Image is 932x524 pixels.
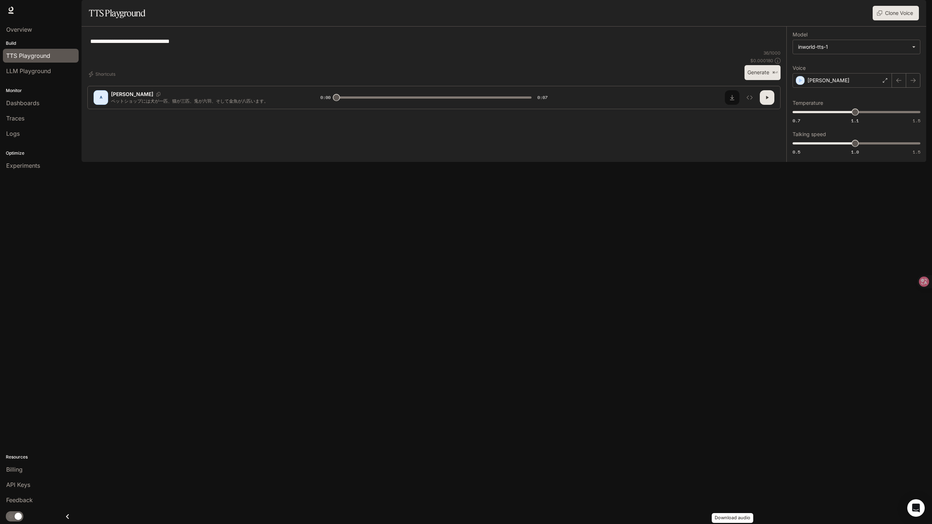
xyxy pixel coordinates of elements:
[793,149,800,155] span: 0.5
[87,68,118,80] button: Shortcuts
[742,90,757,105] button: Inspect
[851,149,859,155] span: 1.0
[712,513,753,523] div: Download audio
[793,65,806,71] p: Voice
[793,118,800,124] span: 0.7
[111,98,303,104] p: ペットショップには犬が一匹、猫が三匹、兎が六羽、そして金魚が八匹います。
[913,118,920,124] span: 1.5
[793,40,920,54] div: inworld-tts-1
[873,6,919,20] button: Clone Voice
[725,90,739,105] button: Download audio
[793,32,807,37] p: Model
[745,65,781,80] button: Generate⌘⏎
[793,100,823,106] p: Temperature
[95,92,107,103] div: A
[537,94,548,101] span: 0:07
[111,91,153,98] p: [PERSON_NAME]
[807,77,849,84] p: [PERSON_NAME]
[320,94,331,101] span: 0:00
[750,57,773,64] p: $ 0.000180
[89,6,145,20] h1: TTS Playground
[153,92,163,96] button: Copy Voice ID
[793,132,826,137] p: Talking speed
[763,50,781,56] p: 36 / 1000
[913,149,920,155] span: 1.5
[772,71,778,75] p: ⌘⏎
[851,118,859,124] span: 1.1
[907,499,925,517] div: Open Intercom Messenger
[798,43,908,51] div: inworld-tts-1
